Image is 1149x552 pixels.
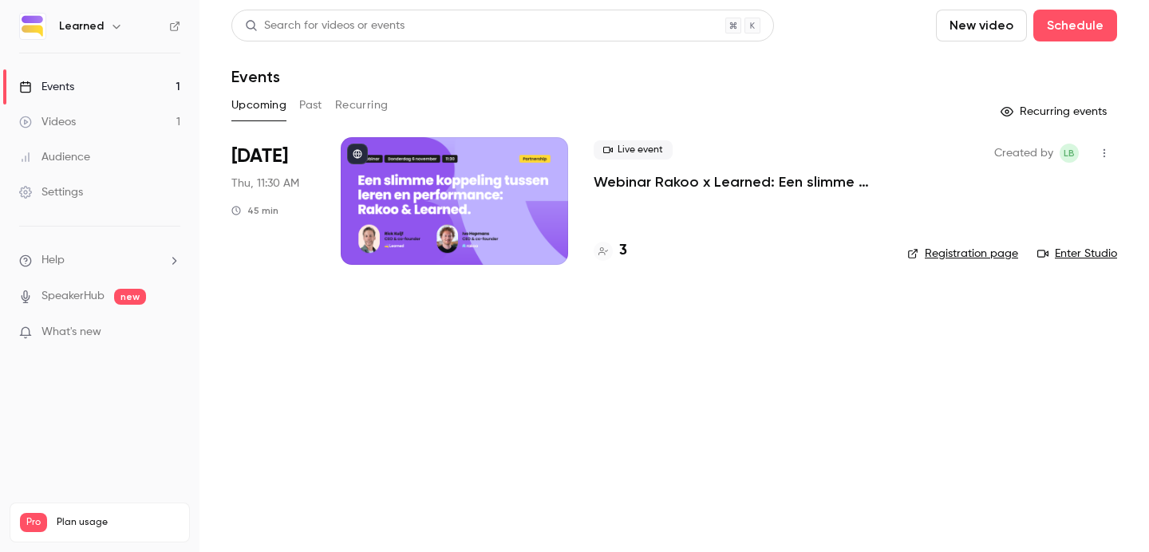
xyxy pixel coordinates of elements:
button: Schedule [1033,10,1117,41]
h6: Learned [59,18,104,34]
span: Created by [994,144,1053,163]
button: Upcoming [231,93,286,118]
a: SpeakerHub [41,288,105,305]
img: Learned [20,14,45,39]
a: Enter Studio [1037,246,1117,262]
div: Search for videos or events [245,18,405,34]
span: Pro [20,513,47,532]
div: Videos [19,114,76,130]
span: new [114,289,146,305]
span: LB [1064,144,1075,163]
h4: 3 [619,240,627,262]
span: Help [41,252,65,269]
span: Thu, 11:30 AM [231,175,299,191]
li: help-dropdown-opener [19,252,180,269]
div: Nov 6 Thu, 11:30 AM (Europe/Amsterdam) [231,137,315,265]
span: What's new [41,324,101,341]
span: Plan usage [57,516,180,529]
button: Recurring [335,93,389,118]
span: Lisanne Buisman [1060,144,1079,163]
button: New video [936,10,1027,41]
button: Past [299,93,322,118]
h1: Events [231,67,280,86]
button: Recurring events [993,99,1117,124]
div: Events [19,79,74,95]
iframe: Noticeable Trigger [161,325,180,340]
a: 3 [594,240,627,262]
a: Webinar Rakoo x Learned: Een slimme koppeling tussen leren en performance [594,172,882,191]
div: Audience [19,149,90,165]
span: Live event [594,140,673,160]
a: Registration page [907,246,1018,262]
div: 45 min [231,204,278,217]
span: [DATE] [231,144,288,169]
div: Settings [19,184,83,200]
